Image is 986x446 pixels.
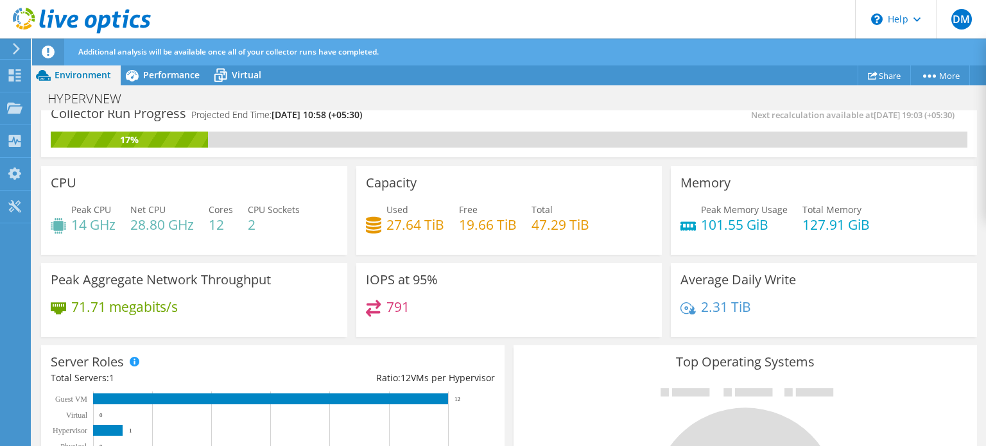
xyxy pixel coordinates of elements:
[701,218,788,232] h4: 101.55 GiB
[701,203,788,216] span: Peak Memory Usage
[42,92,141,106] h1: HYPERVNEW
[858,65,911,85] a: Share
[51,176,76,190] h3: CPU
[532,218,589,232] h4: 47.29 TiB
[386,218,444,232] h4: 27.64 TiB
[802,218,870,232] h4: 127.91 GiB
[951,9,972,30] span: DM
[910,65,970,85] a: More
[53,426,87,435] text: Hypervisor
[532,203,553,216] span: Total
[109,372,114,384] span: 1
[523,355,967,369] h3: Top Operating Systems
[130,203,166,216] span: Net CPU
[55,69,111,81] span: Environment
[143,69,200,81] span: Performance
[680,176,731,190] h3: Memory
[71,203,111,216] span: Peak CPU
[701,300,751,314] h4: 2.31 TiB
[751,109,961,121] span: Next recalculation available at
[51,133,208,147] div: 17%
[248,218,300,232] h4: 2
[55,395,87,404] text: Guest VM
[232,69,261,81] span: Virtual
[130,218,194,232] h4: 28.80 GHz
[78,46,379,57] span: Additional analysis will be available once all of your collector runs have completed.
[401,372,411,384] span: 12
[366,176,417,190] h3: Capacity
[71,218,116,232] h4: 14 GHz
[71,300,178,314] h4: 71.71 megabits/s
[248,203,300,216] span: CPU Sockets
[99,412,103,418] text: 0
[802,203,861,216] span: Total Memory
[386,300,410,314] h4: 791
[272,108,362,121] span: [DATE] 10:58 (+05:30)
[191,108,362,122] h4: Projected End Time:
[386,203,408,216] span: Used
[366,273,438,287] h3: IOPS at 95%
[273,371,495,385] div: Ratio: VMs per Hypervisor
[680,273,796,287] h3: Average Daily Write
[51,371,273,385] div: Total Servers:
[51,355,124,369] h3: Server Roles
[209,218,233,232] h4: 12
[871,13,883,25] svg: \n
[874,109,955,121] span: [DATE] 19:03 (+05:30)
[66,411,88,420] text: Virtual
[51,273,271,287] h3: Peak Aggregate Network Throughput
[454,396,460,402] text: 12
[209,203,233,216] span: Cores
[129,427,132,434] text: 1
[459,218,517,232] h4: 19.66 TiB
[459,203,478,216] span: Free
